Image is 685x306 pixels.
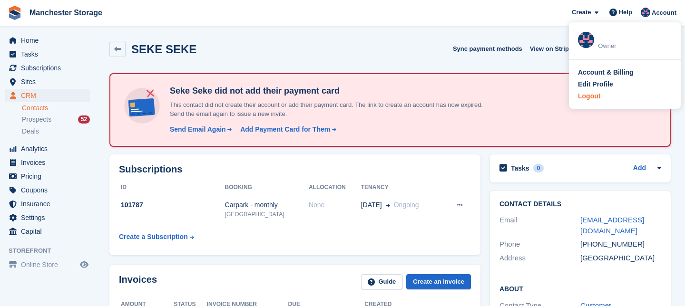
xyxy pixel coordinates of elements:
div: Account & Billing [578,67,634,77]
a: Guide [361,274,403,290]
div: Create a Subscription [119,232,188,242]
th: Allocation [309,180,361,195]
span: Capital [21,225,78,238]
a: Prospects 52 [22,115,90,124]
span: Create [572,8,591,17]
a: menu [5,48,90,61]
div: Logout [578,91,600,101]
span: Prospects [22,115,51,124]
h4: Seke Seke did not add their payment card [166,86,499,96]
div: Address [499,253,580,264]
a: Account & Billing [578,67,672,77]
span: Online Store [21,258,78,271]
div: 0 [533,164,544,172]
span: Insurance [21,197,78,210]
span: [DATE] [361,200,382,210]
h2: Contact Details [499,201,661,208]
span: Tasks [21,48,78,61]
a: Manchester Storage [26,5,106,20]
p: This contact did not create their account or add their payment card. The link to create an accoun... [166,100,499,119]
img: no-card-linked-e7822e413c904bf8b177c4d89f31251c4716f9871600ec3ca5bfc59e148c83f4.svg [122,86,162,126]
a: Contacts [22,104,90,113]
span: Invoices [21,156,78,169]
div: Carpark - monthly [225,200,309,210]
a: Add [633,163,646,174]
a: Preview store [78,259,90,270]
div: Edit Profile [578,79,613,89]
span: Ongoing [394,201,419,209]
span: Pricing [21,170,78,183]
div: None [309,200,361,210]
a: Deals [22,126,90,136]
a: menu [5,75,90,88]
h2: Invoices [119,274,157,290]
a: Create an Invoice [406,274,471,290]
h2: Tasks [511,164,529,172]
div: [PHONE_NUMBER] [580,239,661,250]
span: Home [21,34,78,47]
th: Tenancy [361,180,443,195]
div: [GEOGRAPHIC_DATA] [580,253,661,264]
div: Email [499,215,580,236]
span: Analytics [21,142,78,155]
a: menu [5,170,90,183]
a: menu [5,156,90,169]
a: Edit Profile [578,79,672,89]
div: 101787 [119,200,225,210]
span: CRM [21,89,78,102]
a: [EMAIL_ADDRESS][DOMAIN_NAME] [580,216,644,235]
a: menu [5,89,90,102]
h2: Subscriptions [119,164,471,175]
span: Subscriptions [21,61,78,75]
span: Account [652,8,676,18]
span: View on Stripe [530,44,572,54]
a: menu [5,211,90,224]
a: Logout [578,91,672,101]
h2: About [499,284,661,293]
h2: SEKE SEKE [131,43,196,56]
div: 52 [78,115,90,124]
a: Add Payment Card for Them [236,124,337,134]
div: Phone [499,239,580,250]
div: Add Payment Card for Them [240,124,330,134]
img: stora-icon-8386f47178a22dfd0bd8f6a31ec36ba5ce8667c1dd55bd0f319d3a0aa187defe.svg [8,6,22,20]
a: Create a Subscription [119,228,194,246]
button: Sync payment methods [453,41,522,57]
span: Help [619,8,632,17]
th: ID [119,180,225,195]
span: Deals [22,127,39,136]
a: menu [5,61,90,75]
span: Sites [21,75,78,88]
a: menu [5,225,90,238]
span: Coupons [21,183,78,197]
span: Settings [21,211,78,224]
span: Storefront [9,246,95,256]
a: menu [5,183,90,197]
a: menu [5,258,90,271]
th: Booking [225,180,309,195]
a: menu [5,34,90,47]
div: [GEOGRAPHIC_DATA] [225,210,309,219]
div: Send Email Again [170,124,226,134]
a: View on Stripe [526,41,584,57]
a: menu [5,197,90,210]
a: menu [5,142,90,155]
div: Owner [598,41,672,51]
